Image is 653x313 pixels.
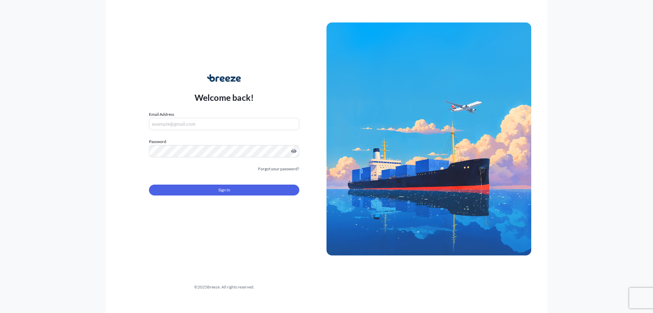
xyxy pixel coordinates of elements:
[122,284,326,291] div: © 2025 Breeze. All rights reserved.
[195,92,254,103] p: Welcome back!
[149,185,299,195] button: Sign In
[218,187,230,193] span: Sign In
[149,138,299,145] label: Password
[326,22,531,255] img: Ship illustration
[258,166,299,172] a: Forgot your password?
[149,111,174,118] label: Email Address
[291,148,297,154] button: Show password
[149,118,299,130] input: example@gmail.com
